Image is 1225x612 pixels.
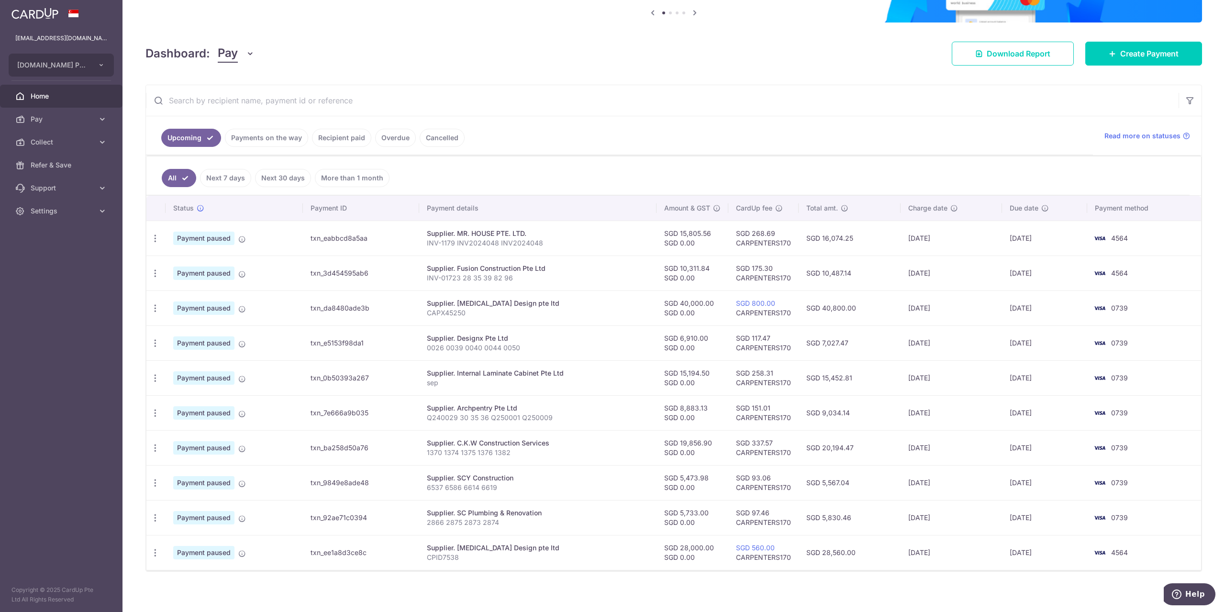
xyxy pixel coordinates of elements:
span: 0739 [1111,339,1128,347]
span: [DOMAIN_NAME] PTE. LTD. [17,60,88,70]
td: txn_7e666a9b035 [303,395,419,430]
a: Cancelled [420,129,465,147]
iframe: Opens a widget where you can find more information [1164,583,1215,607]
td: [DATE] [901,395,1002,430]
span: Amount & GST [664,203,710,213]
span: Payment paused [173,371,234,385]
td: [DATE] [1002,325,1087,360]
span: Due date [1010,203,1038,213]
span: Refer & Save [31,160,94,170]
span: Collect [31,137,94,147]
img: Bank Card [1090,267,1109,279]
span: 0739 [1111,478,1128,487]
td: [DATE] [901,535,1002,570]
a: Create Payment [1085,42,1202,66]
th: Payment details [419,196,657,221]
button: Pay [218,45,255,63]
td: SGD 175.30 CARPENTERS170 [728,256,799,290]
td: SGD 97.46 CARPENTERS170 [728,500,799,535]
a: Recipient paid [312,129,371,147]
span: Payment paused [173,511,234,524]
img: Bank Card [1090,372,1109,384]
img: Bank Card [1090,442,1109,454]
a: Read more on statuses [1104,131,1190,141]
span: 0739 [1111,304,1128,312]
img: Bank Card [1090,337,1109,349]
div: Supplier. SCY Construction [427,473,649,483]
a: Overdue [375,129,416,147]
p: 0026 0039 0040 0044 0050 [427,343,649,353]
p: 1370 1374 1375 1376 1382 [427,448,649,457]
span: Charge date [908,203,947,213]
div: Supplier. C.K.W Construction Services [427,438,649,448]
img: Bank Card [1090,547,1109,558]
td: [DATE] [901,290,1002,325]
td: SGD 28,000.00 SGD 0.00 [657,535,728,570]
span: 0739 [1111,513,1128,522]
td: SGD 16,074.25 [799,221,900,256]
span: Support [31,183,94,193]
p: INV-01723 28 35 39 82 96 [427,273,649,283]
td: SGD 5,567.04 [799,465,900,500]
td: SGD 337.57 CARPENTERS170 [728,430,799,465]
span: 4564 [1111,548,1128,556]
th: Payment ID [303,196,419,221]
td: [DATE] [901,465,1002,500]
input: Search by recipient name, payment id or reference [146,85,1179,116]
td: SGD 93.06 CARPENTERS170 [728,465,799,500]
td: SGD 10,311.84 SGD 0.00 [657,256,728,290]
a: Upcoming [161,129,221,147]
a: SGD 560.00 [736,544,775,552]
td: txn_ee1a8d3ce8c [303,535,419,570]
td: SGD 151.01 CARPENTERS170 [728,395,799,430]
a: Next 7 days [200,169,251,187]
span: Pay [31,114,94,124]
td: SGD 10,487.14 [799,256,900,290]
td: txn_3d454595ab6 [303,256,419,290]
td: [DATE] [901,325,1002,360]
td: [DATE] [1002,221,1087,256]
div: Supplier. MR. HOUSE PTE. LTD. [427,229,649,238]
td: [DATE] [901,430,1002,465]
span: Payment paused [173,546,234,559]
td: [DATE] [1002,256,1087,290]
th: Payment method [1087,196,1201,221]
span: Create Payment [1120,48,1179,59]
p: CAPX45250 [427,308,649,318]
td: SGD 9,034.14 [799,395,900,430]
img: CardUp [11,8,58,19]
td: SGD 258.31 CARPENTERS170 [728,360,799,395]
td: SGD 28,560.00 [799,535,900,570]
img: Bank Card [1090,233,1109,244]
td: txn_ba258d50a76 [303,430,419,465]
span: Payment paused [173,406,234,420]
span: Settings [31,206,94,216]
td: SGD 5,830.46 [799,500,900,535]
a: Download Report [952,42,1074,66]
td: SGD 6,910.00 SGD 0.00 [657,325,728,360]
img: Bank Card [1090,512,1109,523]
td: [DATE] [901,360,1002,395]
span: 0739 [1111,374,1128,382]
td: SGD 40,800.00 [799,290,900,325]
td: SGD 5,733.00 SGD 0.00 [657,500,728,535]
a: Payments on the way [225,129,308,147]
td: [DATE] [1002,290,1087,325]
td: [DATE] [1002,465,1087,500]
td: [DATE] [1002,430,1087,465]
h4: Dashboard: [145,45,210,62]
td: SGD 7,027.47 [799,325,900,360]
span: 0739 [1111,444,1128,452]
p: INV-1179 INV2024048 INV2024048 [427,238,649,248]
td: CARPENTERS170 [728,535,799,570]
td: SGD 117.47 CARPENTERS170 [728,325,799,360]
span: Total amt. [806,203,838,213]
td: SGD 15,805.56 SGD 0.00 [657,221,728,256]
span: 4564 [1111,269,1128,277]
td: [DATE] [1002,500,1087,535]
span: Payment paused [173,232,234,245]
td: [DATE] [901,221,1002,256]
td: SGD 15,452.81 [799,360,900,395]
p: 6537 6586 6614 6619 [427,483,649,492]
td: [DATE] [1002,395,1087,430]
